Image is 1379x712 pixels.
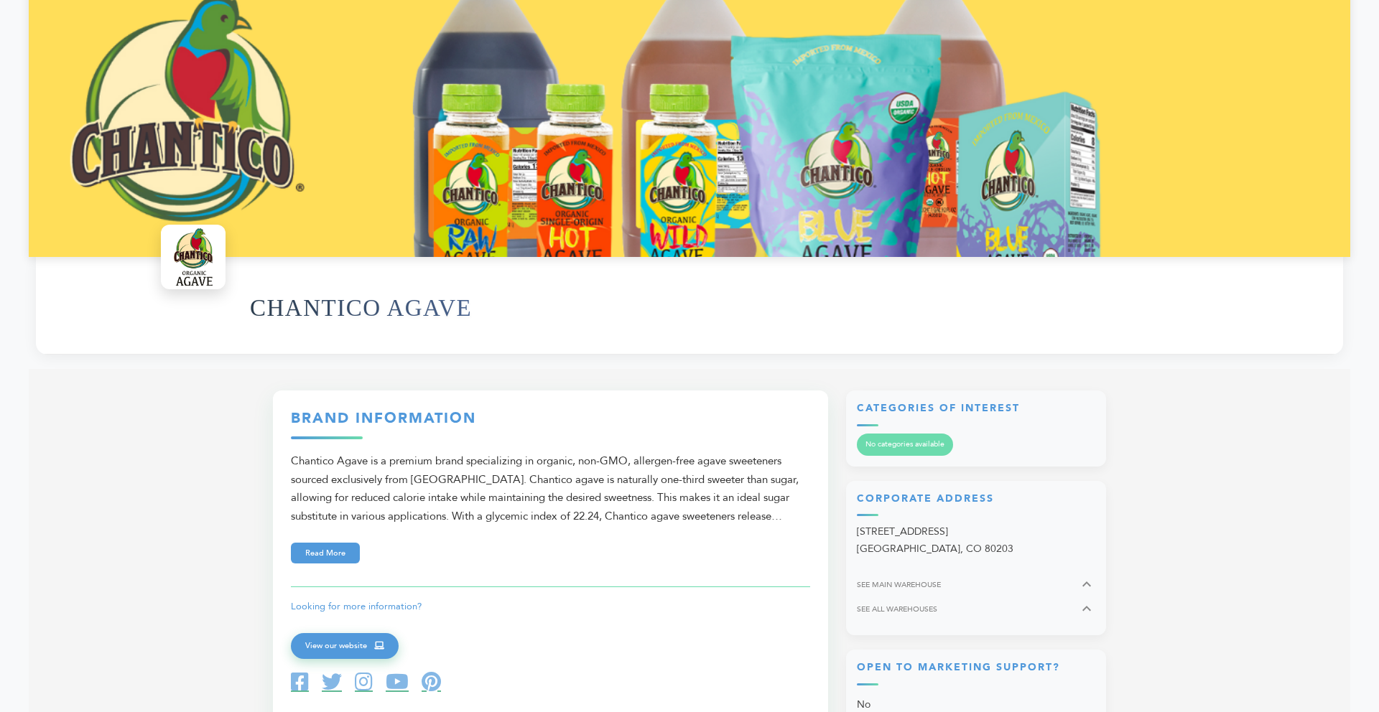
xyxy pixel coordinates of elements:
h3: Corporate Address [857,492,1095,517]
div: Chantico Agave is a premium brand specializing in organic, non-GMO, allergen-free agave sweetener... [291,452,810,525]
button: SEE ALL WAREHOUSES [857,600,1095,617]
button: Read More [291,543,360,563]
a: View our website [291,633,399,659]
h1: CHANTICO AGAVE [250,273,472,343]
span: SEE MAIN WAREHOUSE [857,579,941,590]
h3: Categories of Interest [857,401,1095,426]
span: SEE ALL WAREHOUSES [857,604,937,614]
h3: Brand Information [291,408,810,439]
h3: Open to Marketing Support? [857,660,1095,685]
p: Looking for more information? [291,598,810,615]
img: CHANTICO AGAVE Logo [164,228,222,286]
span: No categories available [857,434,953,456]
p: [STREET_ADDRESS] [GEOGRAPHIC_DATA], CO 80203 [857,523,1095,558]
button: SEE MAIN WAREHOUSE [857,576,1095,593]
span: View our website [305,640,367,652]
